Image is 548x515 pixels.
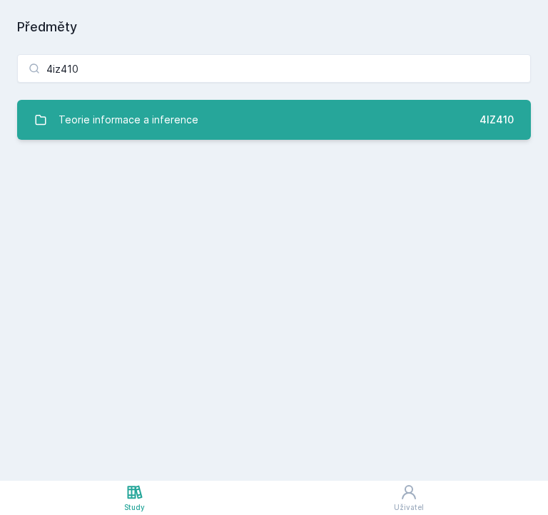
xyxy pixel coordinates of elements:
div: Uživatel [394,502,424,513]
input: Název nebo ident předmětu… [17,54,531,83]
div: Teorie informace a inference [59,106,198,134]
h1: Předměty [17,17,531,37]
div: 4IZ410 [479,113,514,127]
a: Teorie informace a inference 4IZ410 [17,100,531,140]
div: Study [124,502,145,513]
